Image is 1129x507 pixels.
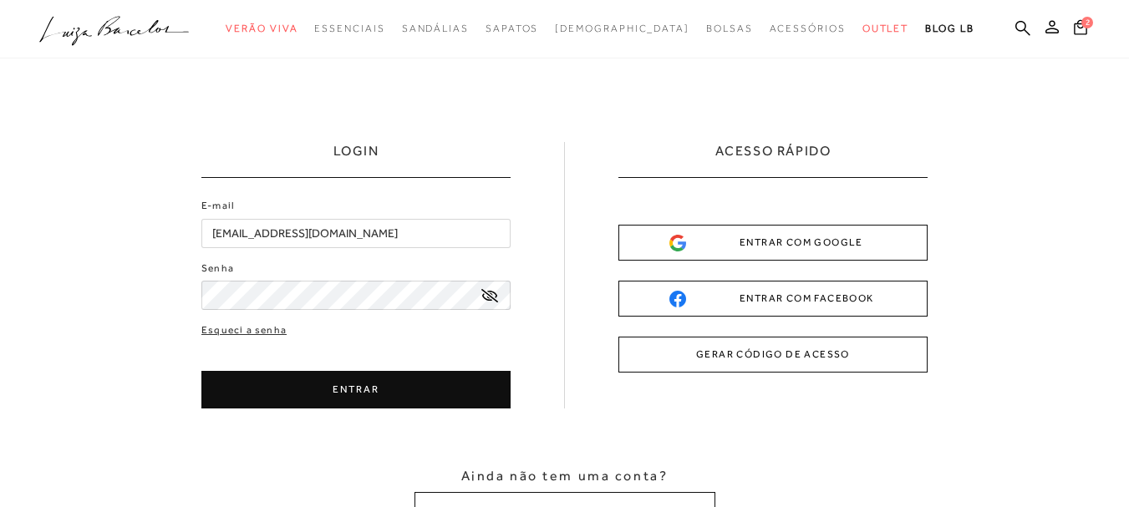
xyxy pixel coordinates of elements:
[555,13,689,44] a: noSubCategoriesText
[314,23,384,34] span: Essenciais
[201,371,511,408] button: ENTRAR
[770,13,846,44] a: noSubCategoriesText
[1081,17,1093,28] span: 2
[618,225,928,261] button: ENTRAR COM GOOGLE
[201,198,235,214] label: E-mail
[555,23,689,34] span: [DEMOGRAPHIC_DATA]
[486,23,538,34] span: Sapatos
[925,23,974,34] span: BLOG LB
[1069,18,1092,41] button: 2
[226,13,298,44] a: noSubCategoriesText
[618,337,928,373] button: GERAR CÓDIGO DE ACESSO
[862,13,909,44] a: noSubCategoriesText
[706,13,753,44] a: noSubCategoriesText
[715,142,831,177] h2: ACESSO RÁPIDO
[481,289,498,302] a: exibir senha
[486,13,538,44] a: noSubCategoriesText
[706,23,753,34] span: Bolsas
[201,322,287,338] a: Esqueci a senha
[314,13,384,44] a: noSubCategoriesText
[618,281,928,317] button: ENTRAR COM FACEBOOK
[201,261,234,276] label: Senha
[226,23,298,34] span: Verão Viva
[461,467,668,485] span: Ainda não tem uma conta?
[669,234,877,251] div: ENTRAR COM GOOGLE
[770,23,846,34] span: Acessórios
[925,13,974,44] a: BLOG LB
[669,290,877,307] div: ENTRAR COM FACEBOOK
[862,23,909,34] span: Outlet
[201,219,511,248] input: E-mail
[402,23,469,34] span: Sandálias
[333,142,379,177] h1: LOGIN
[402,13,469,44] a: noSubCategoriesText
